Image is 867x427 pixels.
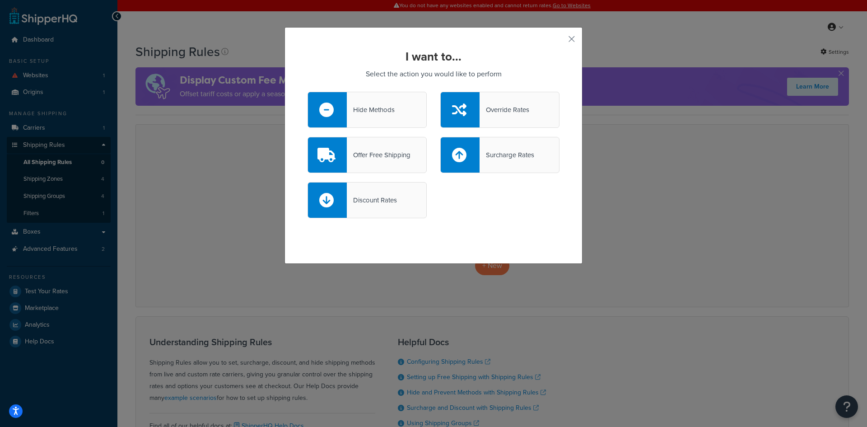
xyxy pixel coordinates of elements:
p: Select the action you would like to perform [308,68,559,80]
strong: I want to... [406,48,461,65]
div: Hide Methods [347,103,395,116]
div: Override Rates [480,103,529,116]
div: Offer Free Shipping [347,149,410,161]
div: Surcharge Rates [480,149,534,161]
div: Discount Rates [347,194,397,206]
